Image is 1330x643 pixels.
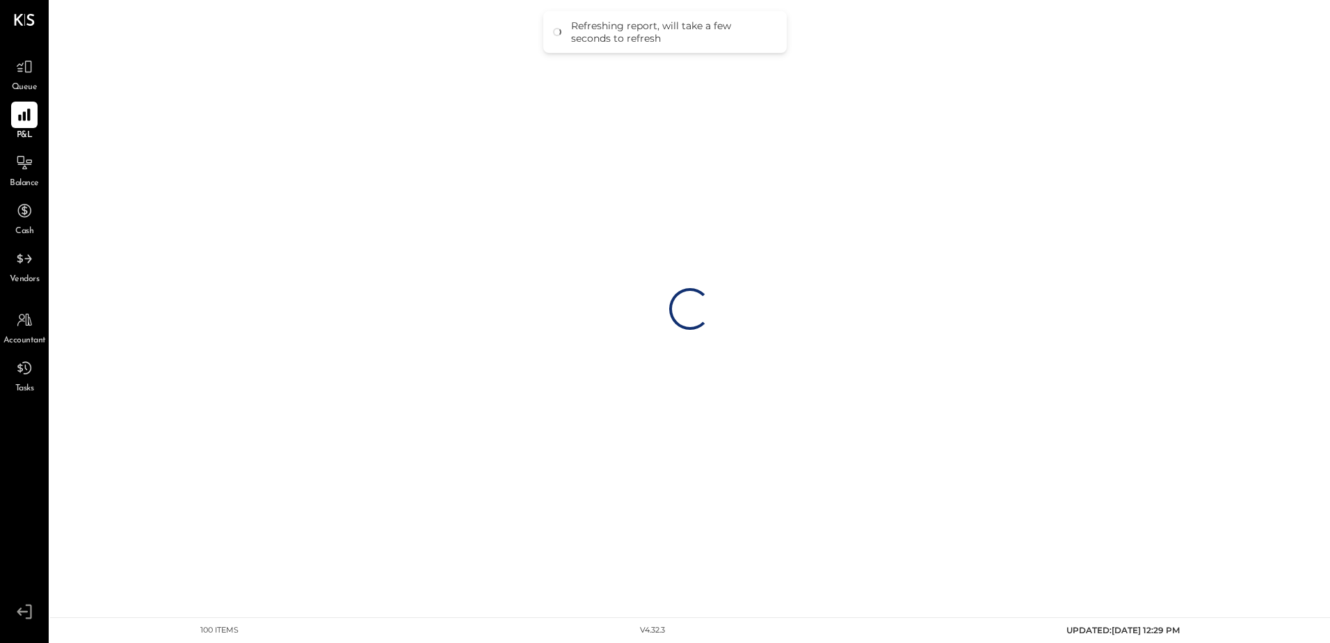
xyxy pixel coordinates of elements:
span: UPDATED: [DATE] 12:29 PM [1066,625,1180,635]
span: Cash [15,225,33,238]
a: Cash [1,198,48,238]
span: P&L [17,129,33,142]
span: Queue [12,81,38,94]
a: Tasks [1,355,48,395]
span: Balance [10,177,39,190]
span: Tasks [15,383,34,395]
span: Accountant [3,335,46,347]
a: Vendors [1,246,48,286]
div: Refreshing report, will take a few seconds to refresh [571,19,773,45]
a: P&L [1,102,48,142]
span: Vendors [10,273,40,286]
a: Queue [1,54,48,94]
a: Balance [1,150,48,190]
div: 100 items [200,625,239,636]
a: Accountant [1,307,48,347]
div: v 4.32.3 [640,625,665,636]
